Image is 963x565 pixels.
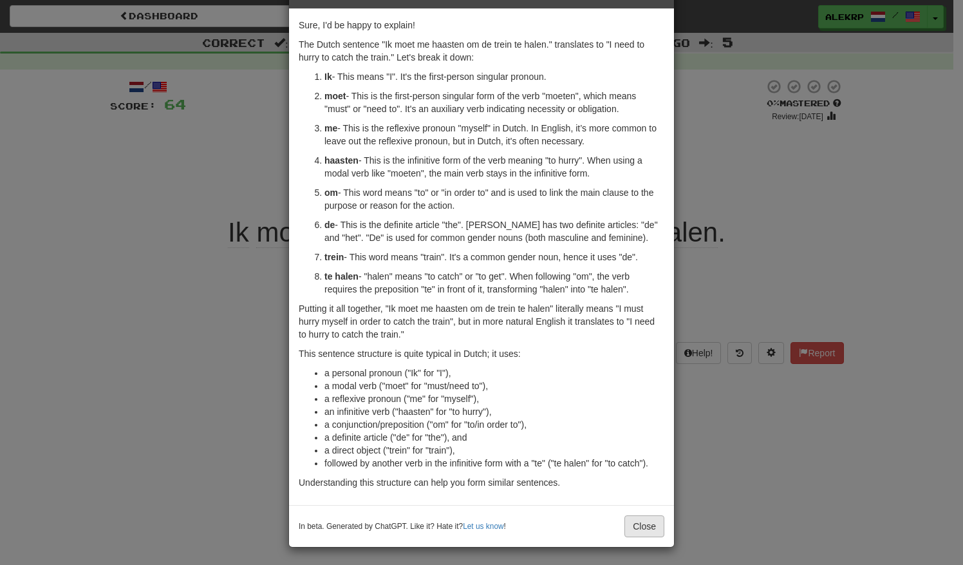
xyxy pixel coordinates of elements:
[299,302,664,341] p: Putting it all together, "Ik moet me haasten om de trein te halen" literally means "I must hurry ...
[324,405,664,418] li: an infinitive verb ("haasten" for "to hurry"),
[324,72,332,82] strong: Ik
[324,220,335,230] strong: de
[324,187,338,198] strong: om
[463,522,503,531] a: Let us know
[324,379,664,392] li: a modal verb ("moet" for "must/need to"),
[299,476,664,489] p: Understanding this structure can help you form similar sentences.
[324,418,664,431] li: a conjunction/preposition ("om" for "to/in order to"),
[624,515,664,537] button: Close
[299,521,506,532] small: In beta. Generated by ChatGPT. Like it? Hate it? !
[324,122,664,148] p: - This is the reflexive pronoun "myself" in Dutch. In English, it’s more common to leave out the ...
[324,91,346,101] strong: moet
[324,123,337,133] strong: me
[324,155,359,166] strong: haasten
[299,38,664,64] p: The Dutch sentence "Ik moet me haasten om de trein te halen." translates to "I need to hurry to c...
[324,154,664,180] p: - This is the infinitive form of the verb meaning "to hurry". When using a modal verb like "moete...
[324,218,664,244] p: - This is the definite article "the". [PERSON_NAME] has two definite articles: "de" and "het". "D...
[324,392,664,405] li: a reflexive pronoun ("me" for "myself"),
[324,251,664,263] p: - This word means "train". It's a common gender noun, hence it uses "de".
[324,444,664,457] li: a direct object ("trein" for "train"),
[324,270,664,296] p: - "halen" means "to catch" or "to get". When following "om", the verb requires the preposition "t...
[299,347,664,360] p: This sentence structure is quite typical in Dutch; it uses:
[324,90,664,115] p: - This is the first-person singular form of the verb "moeten", which means "must" or "need to". I...
[324,367,664,379] li: a personal pronoun ("Ik" for "I"),
[324,186,664,212] p: - This word means "to" or "in order to" and is used to link the main clause to the purpose or rea...
[324,252,344,262] strong: trein
[324,431,664,444] li: a definite article ("de" for "the"), and
[324,271,359,282] strong: te halen
[324,457,664,470] li: followed by another verb in the infinitive form with a "te" ("te halen" for "to catch").
[299,19,664,32] p: Sure, I'd be happy to explain!
[324,70,664,83] p: - This means "I". It's the first-person singular pronoun.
